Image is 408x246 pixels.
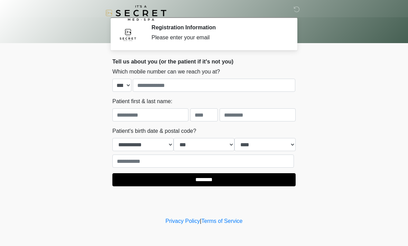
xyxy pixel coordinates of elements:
[151,24,285,31] h2: Registration Information
[118,24,138,45] img: Agent Avatar
[112,127,196,135] label: Patient's birth date & postal code?
[112,68,220,76] label: Which mobile number can we reach you at?
[201,218,242,224] a: Terms of Service
[166,218,200,224] a: Privacy Policy
[112,97,172,106] label: Patient first & last name:
[151,33,285,42] div: Please enter your email
[105,5,166,21] img: It's A Secret Med Spa Logo
[200,218,201,224] a: |
[112,58,296,65] h2: Tell us about you (or the patient if it's not you)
